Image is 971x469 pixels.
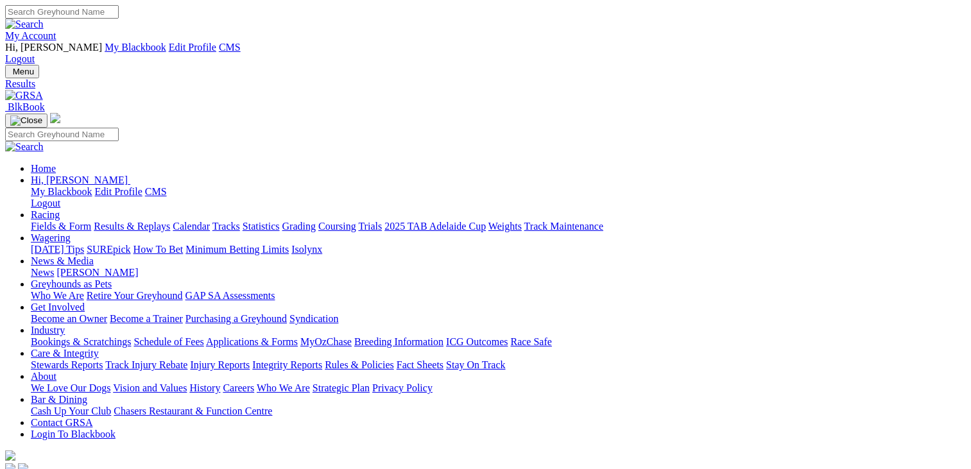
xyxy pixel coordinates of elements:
[5,128,119,141] input: Search
[5,42,102,53] span: Hi, [PERSON_NAME]
[31,198,60,209] a: Logout
[31,325,65,336] a: Industry
[31,186,92,197] a: My Blackbook
[5,5,119,19] input: Search
[190,359,250,370] a: Injury Reports
[5,19,44,30] img: Search
[114,405,272,416] a: Chasers Restaurant & Function Centre
[10,115,42,126] img: Close
[173,221,210,232] a: Calendar
[95,186,142,197] a: Edit Profile
[113,382,187,393] a: Vision and Values
[94,221,170,232] a: Results & Replays
[212,221,240,232] a: Tracks
[145,186,167,197] a: CMS
[252,359,322,370] a: Integrity Reports
[8,101,45,112] span: BlkBook
[31,221,91,232] a: Fields & Form
[31,209,60,220] a: Racing
[31,244,84,255] a: [DATE] Tips
[5,450,15,461] img: logo-grsa-white.png
[5,30,56,41] a: My Account
[133,244,184,255] a: How To Bet
[318,221,356,232] a: Coursing
[223,382,254,393] a: Careers
[5,114,47,128] button: Toggle navigation
[5,53,35,64] a: Logout
[87,290,183,301] a: Retire Your Greyhound
[31,336,131,347] a: Bookings & Scratchings
[185,313,287,324] a: Purchasing a Greyhound
[185,244,289,255] a: Minimum Betting Limits
[5,78,966,90] a: Results
[185,290,275,301] a: GAP SA Assessments
[257,382,310,393] a: Who We Are
[31,302,85,312] a: Get Involved
[372,382,433,393] a: Privacy Policy
[397,359,443,370] a: Fact Sheets
[31,186,966,209] div: Hi, [PERSON_NAME]
[105,359,187,370] a: Track Injury Rebate
[5,65,39,78] button: Toggle navigation
[87,244,130,255] a: SUREpick
[31,359,103,370] a: Stewards Reports
[169,42,216,53] a: Edit Profile
[105,42,166,53] a: My Blackbook
[31,405,966,417] div: Bar & Dining
[189,382,220,393] a: History
[31,348,99,359] a: Care & Integrity
[510,336,551,347] a: Race Safe
[31,359,966,371] div: Care & Integrity
[31,163,56,174] a: Home
[31,221,966,232] div: Racing
[206,336,298,347] a: Applications & Forms
[31,267,54,278] a: News
[31,255,94,266] a: News & Media
[5,141,44,153] img: Search
[5,42,966,65] div: My Account
[110,313,183,324] a: Become a Trainer
[31,290,966,302] div: Greyhounds as Pets
[446,359,505,370] a: Stay On Track
[219,42,241,53] a: CMS
[488,221,522,232] a: Weights
[31,371,56,382] a: About
[243,221,280,232] a: Statistics
[289,313,338,324] a: Syndication
[31,313,107,324] a: Become an Owner
[313,382,370,393] a: Strategic Plan
[5,90,43,101] img: GRSA
[282,221,316,232] a: Grading
[31,336,966,348] div: Industry
[354,336,443,347] a: Breeding Information
[446,336,508,347] a: ICG Outcomes
[31,382,966,394] div: About
[31,244,966,255] div: Wagering
[31,290,84,301] a: Who We Are
[31,267,966,278] div: News & Media
[31,175,130,185] a: Hi, [PERSON_NAME]
[31,405,111,416] a: Cash Up Your Club
[31,232,71,243] a: Wagering
[358,221,382,232] a: Trials
[31,429,116,439] a: Login To Blackbook
[31,382,110,393] a: We Love Our Dogs
[56,267,138,278] a: [PERSON_NAME]
[524,221,603,232] a: Track Maintenance
[31,278,112,289] a: Greyhounds as Pets
[13,67,34,76] span: Menu
[5,101,45,112] a: BlkBook
[325,359,394,370] a: Rules & Policies
[384,221,486,232] a: 2025 TAB Adelaide Cup
[133,336,203,347] a: Schedule of Fees
[31,175,128,185] span: Hi, [PERSON_NAME]
[50,113,60,123] img: logo-grsa-white.png
[31,313,966,325] div: Get Involved
[300,336,352,347] a: MyOzChase
[31,417,92,428] a: Contact GRSA
[291,244,322,255] a: Isolynx
[31,394,87,405] a: Bar & Dining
